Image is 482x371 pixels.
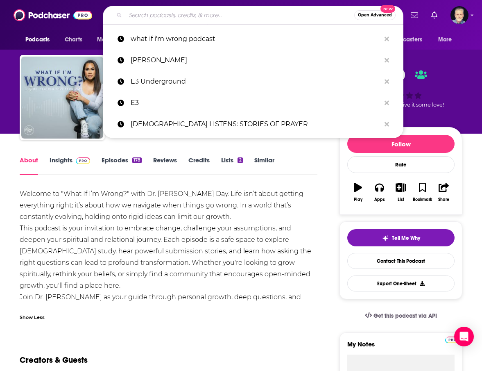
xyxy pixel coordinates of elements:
div: Apps [374,197,385,202]
a: Similar [254,156,274,175]
span: New [380,5,395,13]
button: open menu [20,32,60,48]
button: Export One-Sheet [347,275,455,291]
a: Pro website [445,335,459,343]
img: tell me why sparkle [382,235,389,241]
a: Charts [59,32,87,48]
a: Credits [188,156,210,175]
label: My Notes [347,340,455,355]
a: Show notifications dropdown [407,8,421,22]
a: Episodes178 [102,156,142,175]
span: Get this podcast via API [373,312,437,319]
a: Contact This Podcast [347,253,455,269]
a: Get this podcast via API [358,306,444,326]
button: Share [433,178,455,207]
span: Open Advanced [358,13,392,17]
h2: Creators & Guests [20,355,88,365]
div: 2 [238,157,242,163]
div: 178 [132,157,142,163]
img: What If I'm Wrong? [21,57,103,139]
a: [DEMOGRAPHIC_DATA] LISTENS: STORIES OF PRAYER [103,114,403,135]
span: Logged in as JonesLiterary [450,6,468,24]
div: List [398,197,404,202]
img: Podchaser Pro [445,337,459,343]
div: Welcome to "What If I’m Wrong?" with Dr. [PERSON_NAME] Day. Life isn’t about getting everything r... [20,188,317,326]
p: E3 [131,92,380,114]
a: About [20,156,38,175]
span: Tell Me Why [392,235,420,241]
button: Apps [369,178,390,207]
a: E3 [103,92,403,114]
div: Play [354,197,362,202]
button: Bookmark [412,178,433,207]
button: Play [347,178,369,207]
button: Show profile menu [450,6,468,24]
a: E3 Underground [103,71,403,92]
img: User Profile [450,6,468,24]
img: Podchaser - Follow, Share and Rate Podcasts [14,7,92,23]
a: Show notifications dropdown [428,8,441,22]
a: InsightsPodchaser Pro [50,156,90,175]
a: [PERSON_NAME] [103,50,403,71]
button: Open AdvancedNew [354,10,396,20]
span: More [438,34,452,46]
a: what if i'm wrong podcast [103,28,403,50]
span: Podcasts [25,34,50,46]
p: what if i'm wrong podcast [131,28,380,50]
button: Follow [347,135,455,153]
button: List [390,178,412,207]
button: open menu [91,32,137,48]
button: open menu [378,32,434,48]
div: Rate [347,156,455,173]
div: Bookmark [413,197,432,202]
button: tell me why sparkleTell Me Why [347,229,455,246]
span: Monitoring [97,34,126,46]
p: lila rose [131,50,380,71]
p: E3 Underground [131,71,380,92]
a: Lists2 [221,156,242,175]
input: Search podcasts, credits, & more... [125,9,354,22]
div: Search podcasts, credits, & more... [103,6,403,25]
img: Podchaser Pro [76,157,90,164]
div: Open Intercom Messenger [454,327,474,346]
span: Charts [65,34,82,46]
p: JESUS LISTENS: STORIES OF PRAYER [131,114,380,135]
a: Reviews [153,156,177,175]
button: open menu [432,32,462,48]
div: Share [438,197,449,202]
